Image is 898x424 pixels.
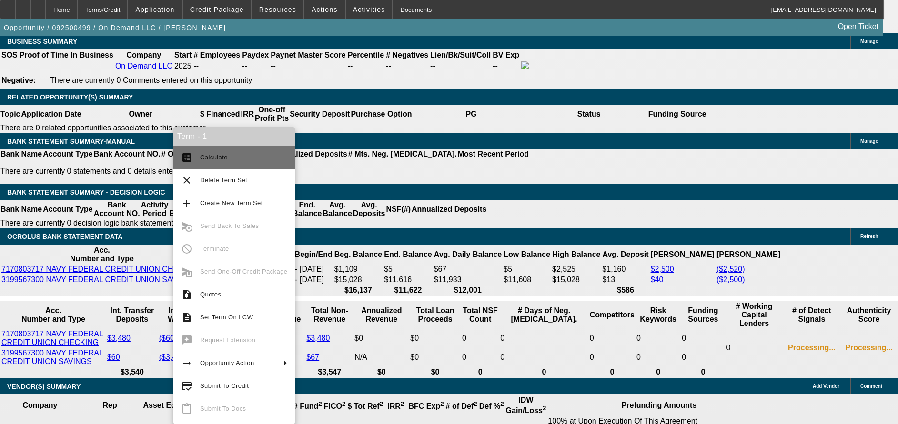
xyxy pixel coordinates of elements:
b: Company [126,51,161,59]
span: Bank Statement Summary - Decision Logic [7,188,165,196]
td: $1,160 [602,265,649,274]
div: $0 [354,334,408,343]
th: $586 [602,286,649,295]
td: $0 [410,329,461,347]
span: Application [135,6,174,13]
button: Actions [304,0,345,19]
td: $11,933 [434,275,503,285]
b: Paydex [242,51,269,59]
mat-icon: add [181,197,192,209]
td: N/A [354,348,409,366]
span: Opportunity Action [200,359,254,366]
div: Ocrolus is processing the Authenticity Score (Document Tempering). Please wait a couple of minute... [841,344,897,352]
span: Activities [353,6,385,13]
th: Security Deposit [289,105,350,123]
td: $67 [434,265,503,274]
th: 0 [462,367,499,377]
div: -- [271,62,345,70]
mat-icon: clear [181,175,192,186]
button: Resources [252,0,303,19]
td: $15,028 [552,275,601,285]
th: Period Begin/End [268,246,333,264]
th: $3,540 [107,367,158,377]
td: $13 [602,275,649,285]
a: 3199567300 NAVY FEDERAL CREDIT UNION SAVINGS [1,276,195,284]
th: Avg. Balance [322,200,352,218]
td: -- [242,61,269,71]
b: Prefunding Amounts [622,401,697,409]
p: There are currently 0 statements and 0 details entered on this opportunity [0,167,529,176]
span: BANK STATEMENT SUMMARY-MANUAL [7,138,135,145]
span: There are currently 0 Comments entered on this opportunity [50,76,252,84]
th: Activity Period [141,200,169,218]
b: Processing... [845,344,893,352]
sup: 2 [440,400,444,407]
th: # Mts. Neg. [MEDICAL_DATA]. [348,149,457,159]
b: BV Exp [493,51,519,59]
th: $16,137 [334,286,383,295]
td: 0 [500,348,588,366]
th: Competitors [589,302,635,328]
td: $2,525 [552,265,601,274]
th: Int. Transfer Deposits [107,302,158,328]
a: ($60) [159,334,177,342]
span: Quotes [200,291,221,298]
span: RELATED OPPORTUNITY(S) SUMMARY [7,93,133,101]
mat-icon: credit_score [181,380,192,392]
th: # Working Capital Lenders [726,302,783,328]
th: High Balance [552,246,601,264]
a: On Demand LLC [115,62,172,70]
th: $11,622 [383,286,432,295]
th: IRR [240,105,254,123]
span: OCROLUS BANK STATEMENT DATA [7,233,122,240]
th: Avg. Deposits [353,200,386,218]
b: # Fund [293,402,322,410]
b: Percentile [348,51,384,59]
th: Status [530,105,648,123]
mat-icon: calculate [181,152,192,163]
th: Avg. Daily Balance [434,246,503,264]
th: # of Detect Signals [784,302,840,328]
b: # Employees [193,51,240,59]
th: Risk Keywords [636,302,680,328]
th: 0 [681,367,725,377]
div: Term - 1 [173,127,295,146]
th: NSF(#) [385,200,411,218]
span: Add Vendor [813,384,839,389]
a: $40 [651,276,664,284]
sup: 2 [342,400,345,407]
b: IDW Gain/Loss [506,396,546,414]
th: Application Date [20,105,81,123]
b: Negative: [1,76,36,84]
button: Activities [346,0,393,19]
td: 0 [462,348,499,366]
th: Sum of the Total NSF Count and Total Overdraft Fee Count from Ocrolus [462,302,499,328]
span: -- [193,62,199,70]
th: ($3,540) [159,367,222,377]
th: Total Non-Revenue [306,302,353,328]
b: Asset Equipment Type [143,401,224,409]
a: ($2,500) [716,276,745,284]
div: -- [386,62,428,70]
b: Rep [103,401,117,409]
b: $ Tot Ref [347,402,383,410]
b: Start [174,51,192,59]
b: Lien/Bk/Suit/Coll [430,51,491,59]
th: # Of Periods [161,149,207,159]
th: Total Loan Proceeds [410,302,461,328]
button: Application [128,0,182,19]
b: Company [22,401,57,409]
sup: 2 [318,400,322,407]
td: 0 [589,348,635,366]
th: [PERSON_NAME] [716,246,781,264]
td: $1,109 [334,265,383,274]
img: facebook-icon.png [521,61,529,69]
th: Account Type [42,149,93,159]
th: 0 [589,367,635,377]
b: BFC Exp [408,402,444,410]
span: 0 [726,344,731,352]
b: Processing... [788,344,836,352]
td: [DATE] - [DATE] [268,275,333,285]
span: VENDOR(S) SUMMARY [7,383,81,390]
th: Avg. Deposit [602,246,649,264]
